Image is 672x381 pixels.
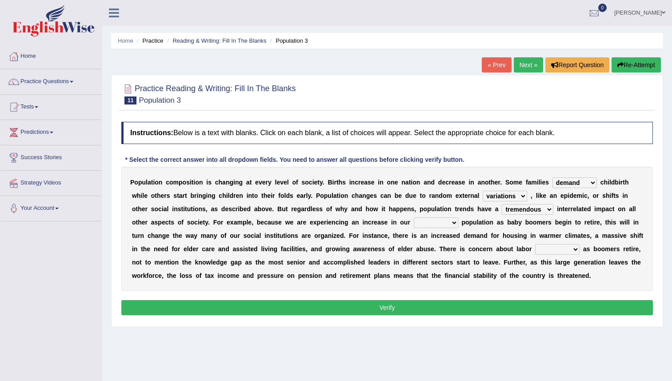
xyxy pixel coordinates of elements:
[358,179,360,186] b: r
[292,179,296,186] b: o
[178,205,181,213] b: s
[462,192,464,199] b: t
[287,179,289,186] b: l
[297,192,300,199] b: e
[568,192,569,199] b: i
[211,205,214,213] b: a
[229,179,233,186] b: g
[233,179,235,186] b: i
[161,192,164,199] b: e
[233,192,236,199] b: r
[364,179,368,186] b: a
[151,192,155,199] b: o
[121,300,653,315] button: Verify
[431,179,435,186] b: d
[268,36,308,45] li: Population 3
[177,192,179,199] b: t
[0,44,102,66] a: Home
[608,179,609,186] b: i
[212,192,216,199] b: g
[485,179,489,186] b: o
[498,179,500,186] b: r
[300,192,304,199] b: a
[615,179,619,186] b: b
[491,179,495,186] b: h
[159,179,163,186] b: n
[500,179,502,186] b: .
[255,179,259,186] b: e
[236,205,238,213] b: r
[284,179,287,186] b: e
[136,205,138,213] b: t
[190,179,192,186] b: i
[305,179,309,186] b: o
[306,192,308,199] b: l
[362,192,366,199] b: n
[135,36,163,45] li: Practice
[332,179,334,186] b: i
[132,192,137,199] b: w
[248,192,252,199] b: n
[311,192,312,199] b: .
[366,192,370,199] b: g
[191,205,193,213] b: t
[351,179,355,186] b: n
[0,120,102,142] a: Predictions
[173,179,179,186] b: m
[600,179,604,186] b: c
[267,192,271,199] b: e
[193,205,195,213] b: i
[324,192,328,199] b: p
[619,179,620,186] b: i
[219,179,223,186] b: h
[468,179,470,186] b: i
[0,95,102,117] a: Tests
[352,192,355,199] b: c
[334,179,336,186] b: r
[328,179,332,186] b: B
[254,205,258,213] b: a
[221,205,225,213] b: d
[232,205,236,213] b: c
[301,179,305,186] b: s
[286,192,290,199] b: d
[337,192,339,199] b: t
[265,179,268,186] b: r
[139,96,181,104] small: Population 3
[455,179,458,186] b: a
[451,179,455,186] b: e
[138,179,142,186] b: p
[290,192,293,199] b: s
[146,179,148,186] b: l
[391,179,395,186] b: n
[153,179,155,186] b: i
[229,192,233,199] b: d
[610,192,612,199] b: i
[604,179,608,186] b: h
[142,205,145,213] b: e
[611,192,613,199] b: f
[395,192,399,199] b: b
[536,192,538,199] b: l
[528,179,532,186] b: a
[0,145,102,168] a: Success Stories
[314,179,318,186] b: e
[166,179,169,186] b: c
[246,179,250,186] b: a
[202,192,206,199] b: g
[387,192,391,199] b: n
[148,179,151,186] b: a
[596,192,599,199] b: r
[462,179,465,186] b: e
[247,192,248,199] b: i
[222,179,226,186] b: a
[613,192,616,199] b: t
[272,192,275,199] b: r
[151,179,153,186] b: t
[478,179,481,186] b: a
[271,192,272,199] b: i
[405,179,409,186] b: a
[588,192,589,199] b: ,
[332,192,333,199] b: l
[612,57,661,72] button: Re-Attempt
